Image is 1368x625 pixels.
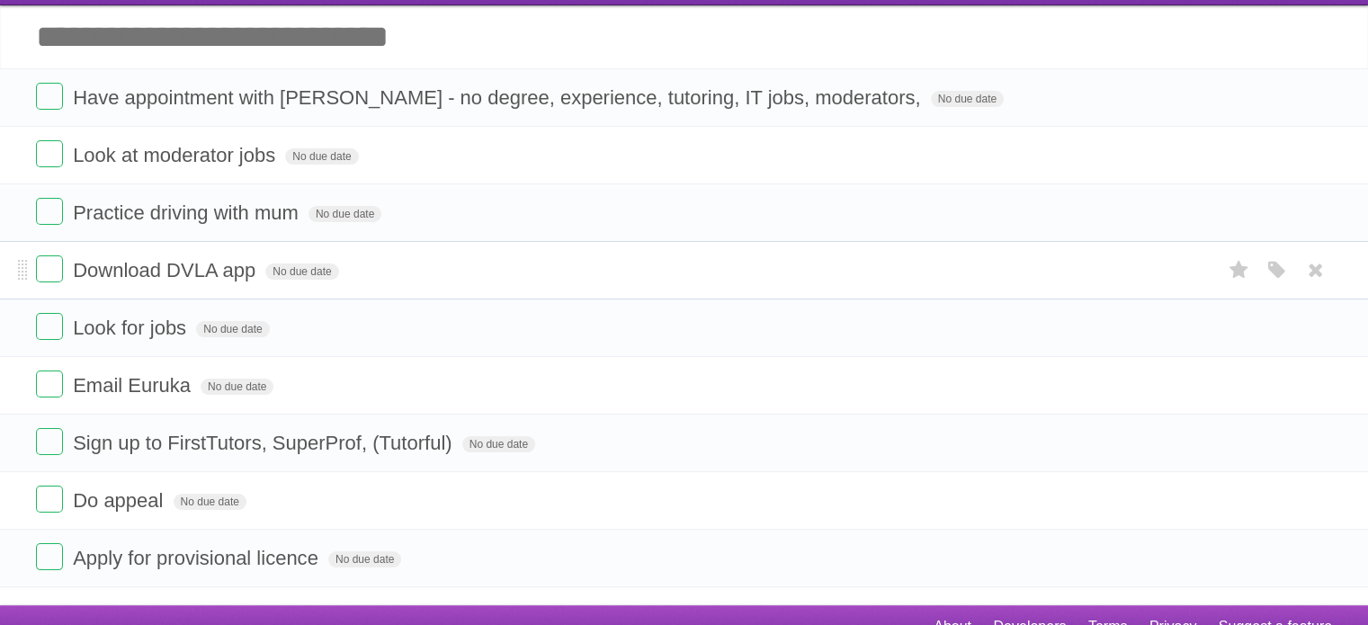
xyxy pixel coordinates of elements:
[73,547,323,569] span: Apply for provisional licence
[73,489,167,512] span: Do appeal
[73,144,280,166] span: Look at moderator jobs
[308,206,381,222] span: No due date
[73,259,260,281] span: Download DVLA app
[328,551,401,567] span: No due date
[36,140,63,167] label: Done
[36,83,63,110] label: Done
[73,374,195,397] span: Email Euruka
[196,321,269,337] span: No due date
[201,379,273,395] span: No due date
[36,486,63,513] label: Done
[265,263,338,280] span: No due date
[73,201,303,224] span: Practice driving with mum
[36,255,63,282] label: Done
[36,428,63,455] label: Done
[174,494,246,510] span: No due date
[462,436,535,452] span: No due date
[36,198,63,225] label: Done
[931,91,1004,107] span: No due date
[73,432,456,454] span: Sign up to FirstTutors, SuperProf, (Tutorful)
[285,148,358,165] span: No due date
[1222,255,1256,285] label: Star task
[73,86,925,109] span: Have appointment with [PERSON_NAME] - no degree, experience, tutoring, IT jobs, moderators,
[36,371,63,397] label: Done
[73,317,191,339] span: Look for jobs
[36,313,63,340] label: Done
[36,543,63,570] label: Done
